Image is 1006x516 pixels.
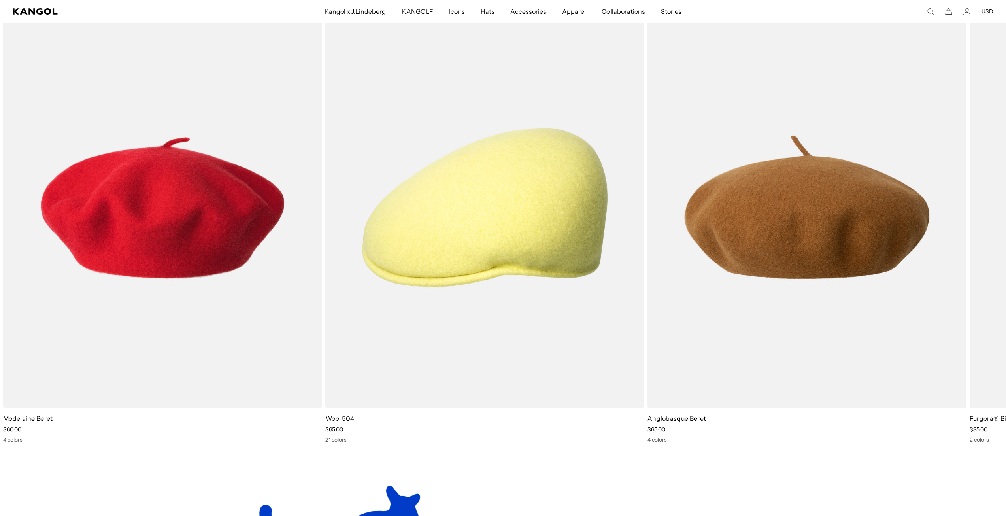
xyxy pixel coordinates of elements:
[927,8,934,15] summary: Search here
[3,436,322,443] div: 4 colors
[325,7,644,408] img: Wool 504
[322,7,644,443] div: 2 of 5
[647,426,665,433] span: $65.00
[945,8,952,15] button: Cart
[13,8,215,15] a: Kangol
[325,436,644,443] div: 21 colors
[3,414,53,422] a: Modelaine Beret
[970,426,987,433] span: $85.00
[3,426,21,433] span: $60.00
[963,8,970,15] a: Account
[981,8,993,15] button: USD
[3,7,322,408] img: Modelaine Beret
[647,436,966,443] div: 4 colors
[325,414,355,422] a: Wool 504
[647,7,966,408] img: Anglobasque Beret
[325,426,343,433] span: $65.00
[644,7,966,443] div: 3 of 5
[647,414,706,422] a: Anglobasque Beret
